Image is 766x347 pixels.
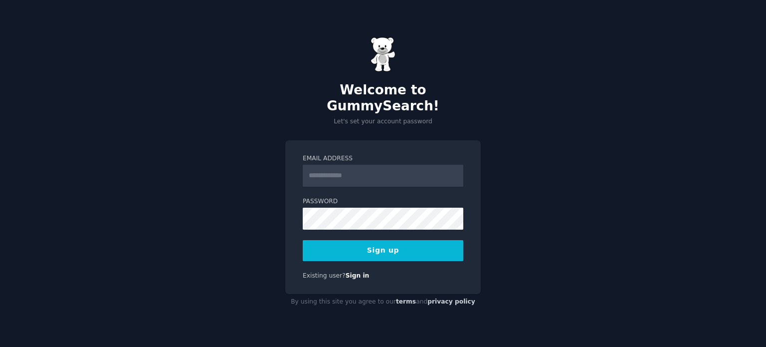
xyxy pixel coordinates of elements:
a: terms [396,298,416,305]
a: Sign in [346,272,370,279]
span: Existing user? [303,272,346,279]
label: Email Address [303,154,463,163]
h2: Welcome to GummySearch! [285,82,481,114]
p: Let's set your account password [285,117,481,126]
a: privacy policy [427,298,475,305]
label: Password [303,197,463,206]
button: Sign up [303,240,463,261]
img: Gummy Bear [371,37,395,72]
div: By using this site you agree to our and [285,294,481,310]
